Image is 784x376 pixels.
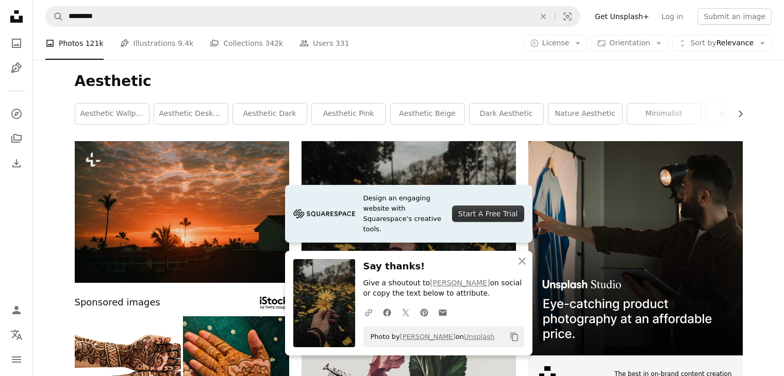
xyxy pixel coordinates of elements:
[6,349,27,370] button: Menu
[464,333,494,340] a: Unsplash
[75,104,149,124] a: aesthetic wallpaper
[690,38,754,48] span: Relevance
[6,300,27,320] a: Log in / Sign up
[396,302,415,322] a: Share on Twitter
[690,39,716,47] span: Sort by
[400,333,456,340] a: [PERSON_NAME]
[506,328,523,346] button: Copy to clipboard
[178,38,193,49] span: 9.4k
[363,193,444,234] span: Design an engaging website with Squarespace’s creative tools.
[548,104,622,124] a: nature aesthetic
[391,104,464,124] a: aesthetic beige
[706,104,780,124] a: wallpaper 4k
[75,141,289,283] img: the sun is setting over a city with palm trees
[6,153,27,174] a: Download History
[154,104,228,124] a: aesthetic desktop wallpaper
[6,104,27,124] a: Explore
[6,324,27,345] button: Language
[365,329,495,345] span: Photo by on
[210,27,283,60] a: Collections 342k
[6,33,27,54] a: Photos
[415,302,433,322] a: Share on Pinterest
[46,7,63,26] button: Search Unsplash
[731,104,743,124] button: scroll list to the right
[589,8,655,25] a: Get Unsplash+
[265,38,283,49] span: 342k
[433,302,452,322] a: Share over email
[120,27,194,60] a: Illustrations 9.4k
[378,302,396,322] a: Share on Facebook
[655,8,689,25] a: Log in
[555,7,580,26] button: Visual search
[452,206,524,222] div: Start A Free Trial
[591,35,668,52] button: Orientation
[524,35,588,52] button: License
[75,295,160,310] span: Sponsored images
[627,104,701,124] a: minimalist
[470,104,543,124] a: dark aesthetic
[6,6,27,29] a: Home — Unsplash
[609,39,650,47] span: Orientation
[299,27,349,60] a: Users 331
[697,8,772,25] button: Submit an image
[363,278,524,299] p: Give a shoutout to on social or copy the text below to attribute.
[233,104,307,124] a: aesthetic dark
[363,259,524,274] h3: Say thanks!
[542,39,570,47] span: License
[528,141,743,355] img: file-1715714098234-25b8b4e9d8faimage
[672,35,772,52] button: Sort byRelevance
[312,104,386,124] a: aesthetic pink
[285,185,532,243] a: Design an engaging website with Squarespace’s creative tools.Start A Free Trial
[45,6,580,27] form: Find visuals sitewide
[6,128,27,149] a: Collections
[302,141,516,284] img: person holding yellow daisy flowers
[75,72,743,91] h1: Aesthetic
[336,38,349,49] span: 331
[532,7,555,26] button: Clear
[293,206,355,221] img: file-1705255347840-230a6ab5bca9image
[75,207,289,216] a: the sun is setting over a city with palm trees
[6,58,27,78] a: Illustrations
[430,279,490,287] a: [PERSON_NAME]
